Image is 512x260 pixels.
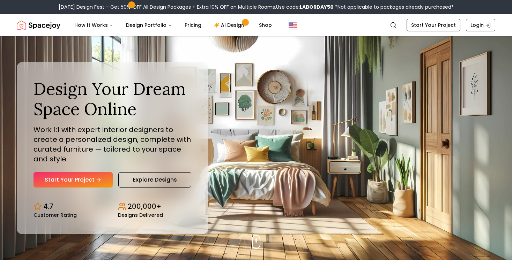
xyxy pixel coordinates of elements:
a: Shop [253,18,277,32]
small: Designs Delivered [118,213,163,217]
img: Spacejoy Logo [17,18,60,32]
h1: Design Your Dream Space Online [34,79,191,119]
div: [DATE] Design Fest – Get 50% OFF All Design Packages + Extra 10% OFF on Multiple Rooms. [59,3,454,10]
b: LABORDAY50 [300,3,334,10]
img: United States [289,21,297,29]
nav: Global [17,14,495,36]
p: 200,000+ [128,201,161,211]
button: Design Portfolio [120,18,178,32]
p: Work 1:1 with expert interior designers to create a personalized design, complete with curated fu... [34,125,191,164]
nav: Main [69,18,277,32]
p: 4.7 [43,201,53,211]
a: Start Your Project [34,172,113,188]
a: Pricing [179,18,207,32]
a: Explore Designs [118,172,191,188]
span: Use code: [276,3,334,10]
a: Login [466,19,495,31]
a: Spacejoy [17,18,60,32]
a: AI Design [208,18,252,32]
small: Customer Rating [34,213,77,217]
span: *Not applicable to packages already purchased* [334,3,454,10]
button: How It Works [69,18,119,32]
a: Start Your Project [407,19,460,31]
div: Design stats [34,196,191,217]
